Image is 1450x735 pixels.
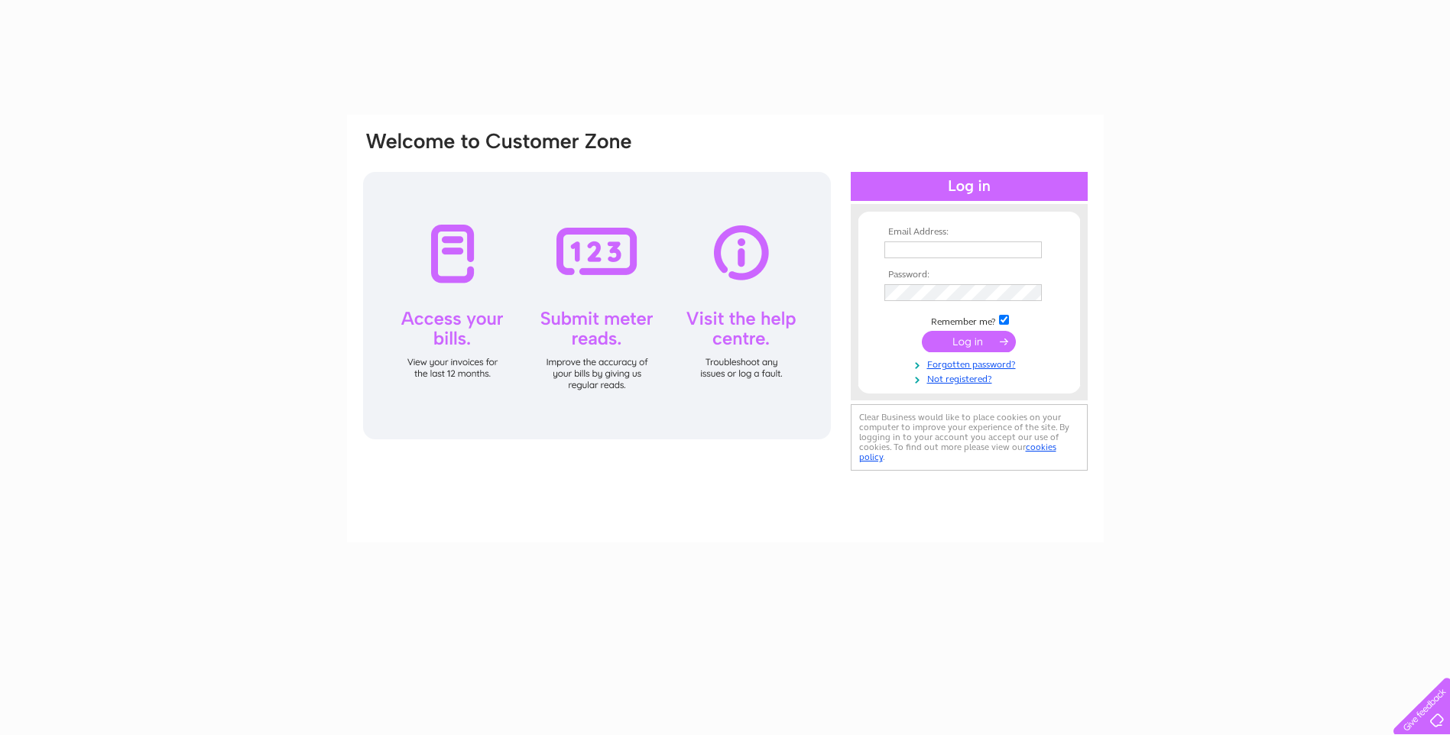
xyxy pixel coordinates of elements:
[859,442,1056,462] a: cookies policy
[922,331,1016,352] input: Submit
[884,371,1058,385] a: Not registered?
[851,404,1088,471] div: Clear Business would like to place cookies on your computer to improve your experience of the sit...
[881,227,1058,238] th: Email Address:
[881,270,1058,280] th: Password:
[881,312,1058,328] td: Remember me?
[884,356,1058,371] a: Forgotten password?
